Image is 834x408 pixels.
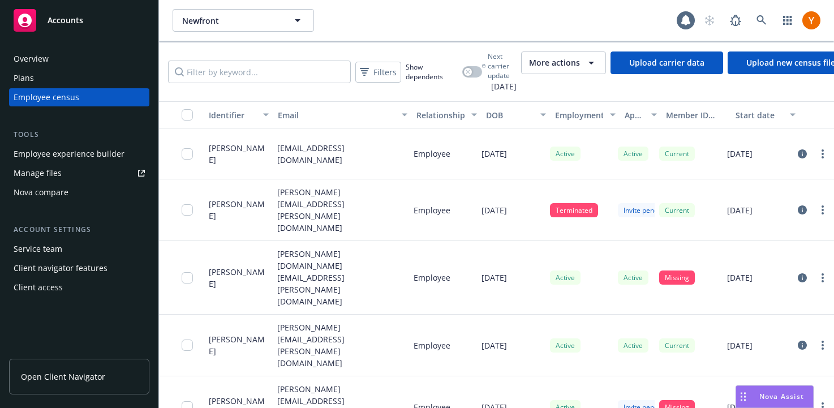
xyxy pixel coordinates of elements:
span: [PERSON_NAME] [209,333,268,357]
span: Nova Assist [759,392,804,401]
a: Nova compare [9,183,149,201]
div: Active [550,270,581,285]
span: Accounts [48,16,83,25]
button: DOB [482,101,551,128]
a: Service team [9,240,149,258]
input: Toggle Row Selected [182,204,193,216]
input: Select all [182,109,193,121]
button: Start date [731,101,800,128]
input: Toggle Row Selected [182,148,193,160]
div: Tools [9,129,149,140]
img: photo [802,11,820,29]
p: [DATE] [482,272,507,284]
div: Active [618,270,648,285]
a: Switch app [776,9,799,32]
div: App status [625,109,644,121]
button: Employment [551,101,620,128]
button: Nova Assist [736,385,814,408]
a: circleInformation [796,147,809,161]
div: Client access [14,278,63,297]
div: Employee experience builder [14,145,124,163]
div: Client navigator features [14,259,108,277]
span: Next carrier update [488,51,517,80]
p: Employee [414,204,450,216]
input: Toggle Row Selected [182,272,193,284]
div: Active [618,338,648,353]
div: Missing [659,270,695,285]
span: Filters [358,64,399,80]
a: Plans [9,69,149,87]
span: [PERSON_NAME] [209,142,268,166]
div: Invite pending [618,203,673,217]
div: Manage files [14,164,62,182]
a: Report a Bug [724,9,747,32]
p: [PERSON_NAME][EMAIL_ADDRESS][PERSON_NAME][DOMAIN_NAME] [277,186,405,234]
span: [DATE] [482,80,517,92]
a: more [816,338,829,352]
p: Employee [414,148,450,160]
p: Employee [414,340,450,351]
p: [DATE] [727,272,753,284]
p: Employee [414,272,450,284]
span: Newfront [182,15,280,27]
div: Current [659,203,695,217]
p: [EMAIL_ADDRESS][DOMAIN_NAME] [277,142,405,166]
button: Relationship [412,101,481,128]
div: Overview [14,50,49,68]
div: Employment [555,109,603,121]
a: Manage files [9,164,149,182]
p: [DATE] [482,340,507,351]
span: Open Client Navigator [21,371,105,383]
button: App status [620,101,661,128]
div: Current [659,147,695,161]
button: Member ID status [661,101,730,128]
span: Show dependents [406,62,458,81]
div: Nova compare [14,183,68,201]
button: Newfront [173,9,314,32]
div: Drag to move [736,386,750,407]
a: more [816,147,829,161]
a: Start snowing [698,9,721,32]
button: Identifier [204,101,273,128]
a: circleInformation [796,203,809,217]
div: Start date [736,109,783,121]
button: Email [273,101,412,128]
div: Plans [14,69,34,87]
div: Current [659,338,695,353]
p: [DATE] [482,148,507,160]
p: [PERSON_NAME][DOMAIN_NAME][EMAIL_ADDRESS][PERSON_NAME][DOMAIN_NAME] [277,248,405,307]
p: [DATE] [727,340,753,351]
div: Relationship [416,109,464,121]
div: Employee census [14,88,79,106]
div: Email [278,109,395,121]
div: Active [550,338,581,353]
span: Filters [373,66,397,78]
span: [PERSON_NAME] [209,198,268,222]
div: Service team [14,240,62,258]
div: Active [550,147,581,161]
a: more [816,203,829,217]
div: DOB [486,109,534,121]
input: Toggle Row Selected [182,340,193,351]
div: Terminated [550,203,598,217]
a: circleInformation [796,338,809,352]
a: Employee census [9,88,149,106]
button: More actions [521,51,606,74]
a: circleInformation [796,271,809,285]
input: Filter by keyword... [168,61,351,83]
p: [PERSON_NAME][EMAIL_ADDRESS][PERSON_NAME][DOMAIN_NAME] [277,321,405,369]
div: Identifier [209,109,256,121]
p: [DATE] [727,204,753,216]
a: Client access [9,278,149,297]
p: [DATE] [482,204,507,216]
div: Active [618,147,648,161]
a: Employee experience builder [9,145,149,163]
div: Member ID status [666,109,726,121]
span: [PERSON_NAME] [209,266,268,290]
a: Overview [9,50,149,68]
p: [DATE] [727,148,753,160]
a: Search [750,9,773,32]
a: Upload carrier data [611,51,723,74]
button: Filters [355,62,401,83]
a: Accounts [9,5,149,36]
